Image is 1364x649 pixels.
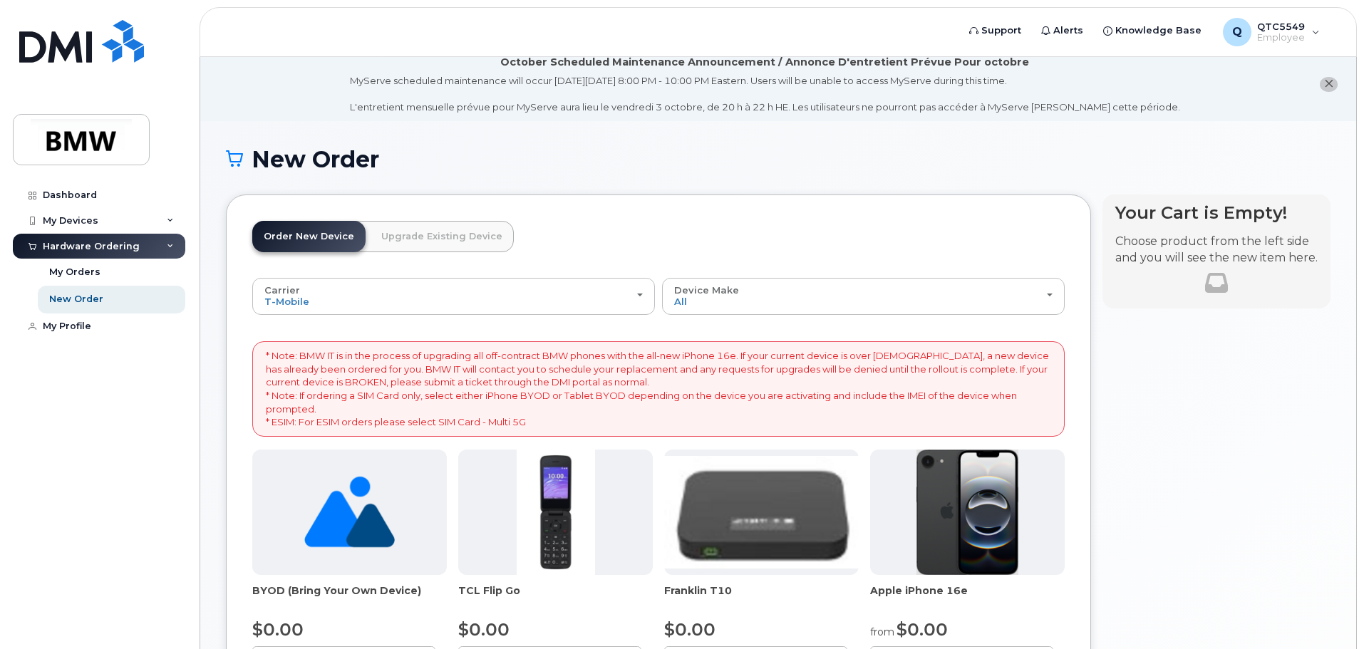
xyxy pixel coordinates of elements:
[897,619,948,640] span: $0.00
[252,583,447,612] div: BYOD (Bring Your Own Device)
[458,583,653,612] div: TCL Flip Go
[370,221,514,252] a: Upgrade Existing Device
[664,583,859,612] div: Franklin T10
[252,278,655,315] button: Carrier T-Mobile
[226,147,1331,172] h1: New Order
[500,55,1029,70] div: October Scheduled Maintenance Announcement / Annonce D'entretient Prévue Pour octobre
[458,619,510,640] span: $0.00
[252,619,304,640] span: $0.00
[1320,77,1338,92] button: close notification
[674,296,687,307] span: All
[264,284,300,296] span: Carrier
[252,221,366,252] a: Order New Device
[870,625,894,638] small: from
[870,583,1065,612] div: Apple iPhone 16e
[916,450,1019,575] img: iphone16e.png
[350,74,1180,114] div: MyServe scheduled maintenance will occur [DATE][DATE] 8:00 PM - 10:00 PM Eastern. Users will be u...
[664,619,715,640] span: $0.00
[264,296,309,307] span: T-Mobile
[674,284,739,296] span: Device Make
[664,456,859,568] img: t10.jpg
[266,349,1051,428] p: * Note: BMW IT is in the process of upgrading all off-contract BMW phones with the all-new iPhone...
[1115,203,1318,222] h4: Your Cart is Empty!
[517,450,595,575] img: TCL_FLIP_MODE.jpg
[1115,234,1318,266] p: Choose product from the left side and you will see the new item here.
[1302,587,1353,638] iframe: Messenger Launcher
[662,278,1065,315] button: Device Make All
[304,450,395,575] img: no_image_found-2caef05468ed5679b831cfe6fc140e25e0c280774317ffc20a367ab7fd17291e.png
